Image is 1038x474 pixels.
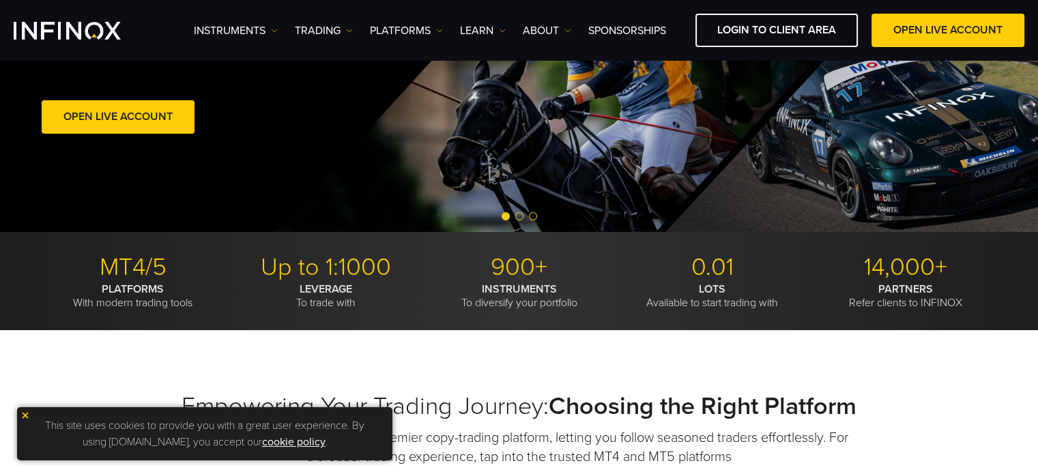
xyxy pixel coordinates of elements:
p: This site uses cookies to provide you with a great user experience. By using [DOMAIN_NAME], you a... [24,414,386,454]
a: SPONSORSHIPS [588,23,666,39]
p: Refer clients to INFINOX [814,282,997,310]
p: 0.01 [621,252,804,282]
a: Instruments [194,23,278,39]
p: Trade smarter with IX Social, our premier copy-trading platform, letting you follow seasoned trad... [188,428,850,466]
strong: PLATFORMS [102,282,164,296]
span: Go to slide 2 [515,212,523,220]
a: ABOUT [523,23,571,39]
img: yellow close icon [20,411,30,420]
p: With modern trading tools [42,282,225,310]
span: Go to slide 3 [529,212,537,220]
strong: Choosing the Right Platform [549,391,856,421]
a: Open Live Account [42,100,194,134]
p: To trade with [235,282,418,310]
p: 900+ [428,252,611,282]
h2: Empowering Your Trading Journey: [42,391,997,421]
strong: INSTRUMENTS [482,282,557,296]
a: OPEN LIVE ACCOUNT [871,14,1024,47]
strong: LEVERAGE [300,282,352,296]
p: Up to 1:1000 [235,252,418,282]
a: TRADING [295,23,353,39]
strong: PARTNERS [878,282,933,296]
a: cookie policy [262,435,326,449]
p: To diversify your portfolio [428,282,611,310]
p: MT4/5 [42,252,225,282]
span: Go to slide 1 [502,212,510,220]
a: Learn [460,23,506,39]
a: INFINOX Logo [14,22,153,40]
p: Available to start trading with [621,282,804,310]
a: LOGIN TO CLIENT AREA [695,14,858,47]
p: 14,000+ [814,252,997,282]
a: PLATFORMS [370,23,443,39]
strong: LOTS [699,282,725,296]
